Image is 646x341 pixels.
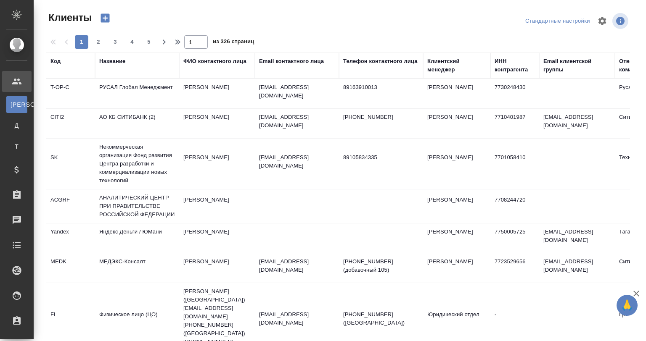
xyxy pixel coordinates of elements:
button: Создать [95,11,115,25]
span: из 326 страниц [213,37,254,49]
td: [PERSON_NAME] [423,191,490,221]
td: 7730248430 [490,79,539,108]
td: SK [46,149,95,178]
td: [PERSON_NAME] [179,149,255,178]
span: Посмотреть информацию [612,13,630,29]
span: Д [11,121,23,130]
td: CITI2 [46,109,95,138]
td: 7750005725 [490,223,539,253]
td: АНАЛИТИЧЕСКИЙ ЦЕНТР ПРИ ПРАВИТЕЛЬСТВЕ РОССИЙСКОЙ ФЕДЕРАЦИИ [95,189,179,223]
p: [EMAIL_ADDRESS][DOMAIN_NAME] [259,113,335,130]
div: Название [99,57,125,66]
div: split button [523,15,592,28]
td: [EMAIL_ADDRESS][DOMAIN_NAME] [539,109,615,138]
td: Физическое лицо (ЦО) [95,306,179,336]
button: 🙏 [617,295,638,316]
td: [PERSON_NAME] [179,109,255,138]
td: [PERSON_NAME] [179,191,255,221]
td: 7708244720 [490,191,539,221]
td: [EMAIL_ADDRESS][DOMAIN_NAME] [539,253,615,283]
td: [EMAIL_ADDRESS][DOMAIN_NAME] [539,223,615,253]
p: [PHONE_NUMBER] [343,113,419,121]
div: Телефон контактного лица [343,57,418,66]
span: 🙏 [620,296,634,314]
td: 7710401987 [490,109,539,138]
button: 3 [109,35,122,49]
span: Настроить таблицу [592,11,612,31]
span: 2 [92,38,105,46]
div: ФИО контактного лица [183,57,246,66]
span: 3 [109,38,122,46]
td: - [490,306,539,336]
p: [PHONE_NUMBER] ([GEOGRAPHIC_DATA]) [343,310,419,327]
p: 89105834335 [343,153,419,162]
td: Yandex [46,223,95,253]
a: Д [6,117,27,134]
div: Email клиентской группы [543,57,611,74]
td: 7723529656 [490,253,539,283]
button: 4 [125,35,139,49]
td: [PERSON_NAME] [179,253,255,283]
div: Email контактного лица [259,57,324,66]
p: [EMAIL_ADDRESS][DOMAIN_NAME] [259,153,335,170]
span: Клиенты [46,11,92,24]
div: Клиентский менеджер [427,57,486,74]
a: Т [6,138,27,155]
button: 5 [142,35,156,49]
div: Код [50,57,61,66]
td: [PERSON_NAME] [423,223,490,253]
td: РУСАЛ Глобал Менеджмент [95,79,179,108]
a: [PERSON_NAME] [6,96,27,113]
td: [PERSON_NAME] [179,79,255,108]
td: Юридический отдел [423,306,490,336]
td: T-OP-C [46,79,95,108]
td: 7701058410 [490,149,539,178]
p: [EMAIL_ADDRESS][DOMAIN_NAME] [259,257,335,274]
td: [PERSON_NAME] [423,149,490,178]
p: [EMAIL_ADDRESS][DOMAIN_NAME] [259,310,335,327]
td: ACGRF [46,191,95,221]
td: [PERSON_NAME] [423,109,490,138]
span: [PERSON_NAME] [11,100,23,109]
td: Яндекс Деньги / ЮМани [95,223,179,253]
span: Т [11,142,23,151]
td: MEDK [46,253,95,283]
p: [PHONE_NUMBER] (добавочный 105) [343,257,419,274]
button: 2 [92,35,105,49]
td: FL [46,306,95,336]
td: [PERSON_NAME] [179,223,255,253]
p: 89163910013 [343,83,419,92]
td: [PERSON_NAME] [423,253,490,283]
td: МЕДЭКС-Консалт [95,253,179,283]
td: АО КБ СИТИБАНК (2) [95,109,179,138]
td: [PERSON_NAME] [423,79,490,108]
p: [EMAIL_ADDRESS][DOMAIN_NAME] [259,83,335,100]
td: Некоммерческая организация Фонд развития Центра разработки и коммерциализации новых технологий [95,139,179,189]
span: 4 [125,38,139,46]
span: 5 [142,38,156,46]
div: ИНН контрагента [495,57,535,74]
